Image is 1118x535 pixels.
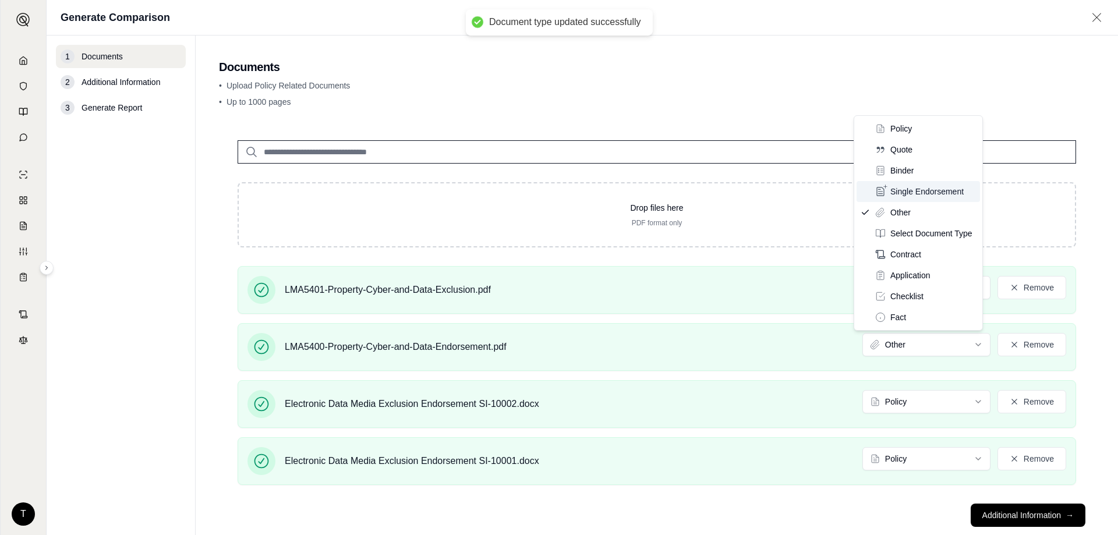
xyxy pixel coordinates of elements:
span: Fact [890,311,906,323]
span: Binder [890,165,914,176]
div: Document type updated successfully [489,16,641,29]
span: Quote [890,144,912,155]
span: Checklist [890,290,924,302]
span: Application [890,270,931,281]
span: Single Endorsement [890,186,964,197]
span: Other [890,207,911,218]
span: Select Document Type [890,228,972,239]
span: Policy [890,123,912,134]
span: Contract [890,249,921,260]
